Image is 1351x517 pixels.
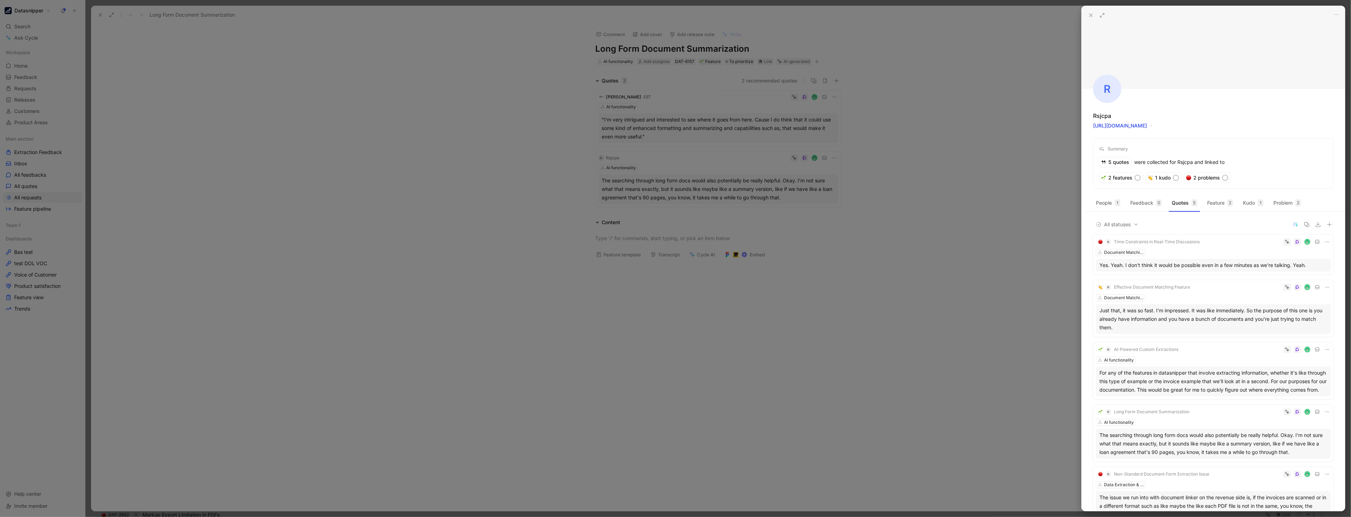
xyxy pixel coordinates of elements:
img: 🌱 [1101,175,1106,180]
img: 👏 [1148,175,1153,180]
div: 1 [1115,199,1120,206]
div: 2 features [1099,173,1143,183]
button: 🌱AI-Powered Custom Extractions [1096,345,1181,354]
div: R [1093,75,1121,103]
div: Document Matching & Comparison [1104,294,1144,301]
img: avatar [1305,409,1310,414]
span: Long Form Document Summarization [1114,409,1189,415]
span: Non-Standard Document Form Extraction Issue [1114,471,1209,477]
div: For any of the features in datasnipper that involve extracting information, whether it's like thr... [1099,369,1327,394]
img: 🌱 [1098,410,1103,414]
button: Problem [1271,197,1304,209]
span: AI-Powered Custom Extractions [1114,347,1178,352]
button: Kudo [1240,197,1266,209]
button: Quotes [1169,197,1200,209]
div: 2 [1227,199,1233,206]
img: 🔴 [1098,472,1103,476]
span: Effective Document Matching Feature [1114,284,1190,290]
div: were collected for Rsjcpa and linked to [1099,157,1225,167]
div: Data Extraction & Snipping [1104,481,1144,488]
div: 5 [1192,199,1197,206]
span: Time Constraints in Real-Time Discussions [1114,239,1200,245]
img: 🌱 [1098,347,1103,352]
button: Feedback [1127,197,1165,209]
div: 2 problems [1184,173,1231,183]
img: avatar [1305,347,1310,352]
span: All statuses [1096,220,1138,229]
button: All statuses [1093,220,1141,229]
div: AI functionality [1104,357,1134,364]
div: Document Matching & Comparison [1104,249,1144,256]
button: 👏Effective Document Matching Feature [1096,283,1193,291]
div: Rsjcpa [1093,112,1111,120]
img: 👏 [1098,285,1103,289]
div: 1 [1258,199,1263,206]
div: Just that, it was so fast. I'm impressed. It was like immediately. So the purpose of this one is ... [1099,306,1327,332]
div: Summary [1099,144,1128,153]
img: avatar [1305,472,1310,476]
button: 🌱Long Form Document Summarization [1096,408,1192,416]
a: [URL][DOMAIN_NAME] [1093,123,1147,129]
img: avatar [1305,239,1310,244]
div: 2 [1295,199,1301,206]
div: 1 kudo [1146,173,1181,183]
button: 🔴Non-Standard Document Form Extraction Issue [1096,470,1212,478]
button: 🔴Time Constraints in Real-Time Discussions [1096,238,1202,246]
img: avatar [1305,285,1310,289]
button: People [1093,197,1123,209]
div: The searching through long form docs would also potentially be really helpful. Okay. I'm not sure... [1099,431,1327,456]
img: 🔴 [1098,240,1103,244]
img: 🔴 [1186,175,1191,180]
div: 0 [1156,199,1162,206]
div: AI functionality [1104,419,1134,426]
div: 5 quotes [1099,157,1131,167]
div: Yes. Yeah. I don't think it would be possible even in a few minutes as we're talking. Yeah. [1099,261,1327,269]
button: Feature [1204,197,1236,209]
